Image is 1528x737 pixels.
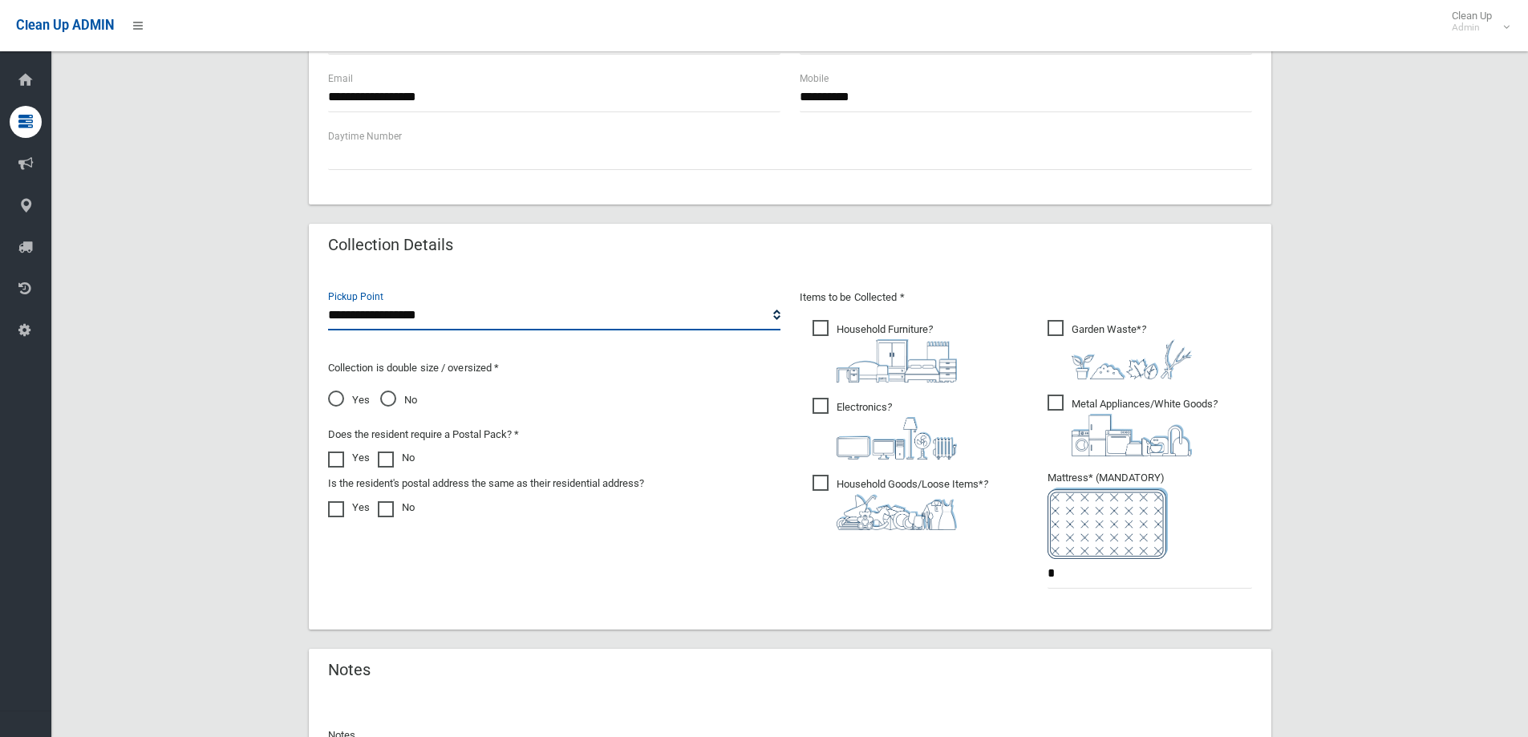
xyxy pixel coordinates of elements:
header: Notes [309,654,390,686]
p: Collection is double size / oversized * [328,358,780,378]
small: Admin [1452,22,1492,34]
span: Electronics [813,398,957,460]
span: Clean Up [1444,10,1508,34]
label: No [378,498,415,517]
span: Mattress* (MANDATORY) [1048,472,1252,559]
i: ? [1072,323,1192,379]
label: No [378,448,415,468]
label: Does the resident require a Postal Pack? * [328,425,519,444]
span: No [380,391,417,410]
i: ? [837,478,988,530]
img: 394712a680b73dbc3d2a6a3a7ffe5a07.png [837,417,957,460]
img: aa9efdbe659d29b613fca23ba79d85cb.png [837,339,957,383]
p: Items to be Collected * [800,288,1252,307]
label: Yes [328,498,370,517]
label: Yes [328,448,370,468]
span: Garden Waste* [1048,320,1192,379]
img: b13cc3517677393f34c0a387616ef184.png [837,494,957,530]
img: 4fd8a5c772b2c999c83690221e5242e0.png [1072,339,1192,379]
img: e7408bece873d2c1783593a074e5cb2f.png [1048,488,1168,559]
span: Household Goods/Loose Items* [813,475,988,530]
header: Collection Details [309,229,472,261]
img: 36c1b0289cb1767239cdd3de9e694f19.png [1072,414,1192,456]
span: Household Furniture [813,320,957,383]
i: ? [837,401,957,460]
label: Is the resident's postal address the same as their residential address? [328,474,644,493]
span: Metal Appliances/White Goods [1048,395,1218,456]
span: Clean Up ADMIN [16,18,114,33]
span: Yes [328,391,370,410]
i: ? [1072,398,1218,456]
i: ? [837,323,957,383]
